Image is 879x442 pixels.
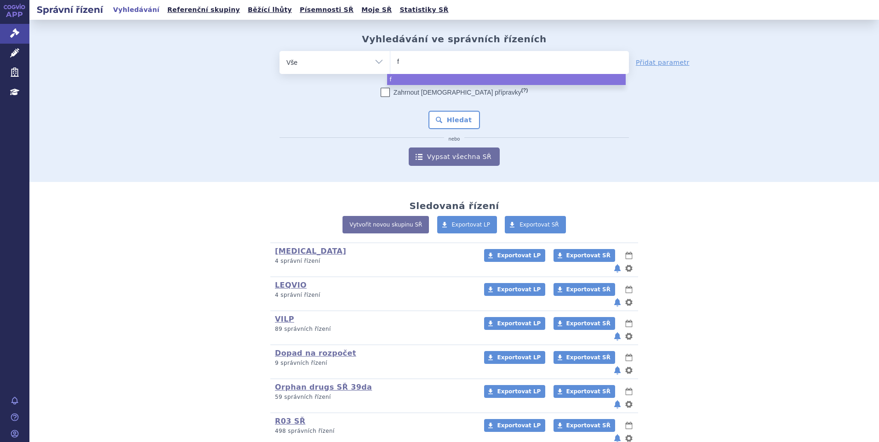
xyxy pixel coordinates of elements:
[484,283,545,296] a: Exportovat LP
[342,216,429,233] a: Vytvořit novou skupinu SŘ
[275,281,307,289] a: LEQVIO
[624,352,634,363] button: lhůty
[624,318,634,329] button: lhůty
[624,420,634,431] button: lhůty
[613,365,622,376] button: notifikace
[554,249,615,262] a: Exportovat SŘ
[275,417,305,425] a: R03 SŘ
[521,87,528,93] abbr: (?)
[275,427,472,435] p: 498 správních řízení
[484,249,545,262] a: Exportovat LP
[275,315,294,323] a: VILP
[275,383,372,391] a: Orphan drugs SŘ 39da
[497,286,541,293] span: Exportovat LP
[613,399,622,410] button: notifikace
[409,200,499,211] h2: Sledovaná řízení
[566,286,611,293] span: Exportovat SŘ
[624,386,634,397] button: lhůty
[497,354,541,361] span: Exportovat LP
[624,263,634,274] button: nastavení
[554,283,615,296] a: Exportovat SŘ
[566,422,611,429] span: Exportovat SŘ
[624,365,634,376] button: nastavení
[636,58,690,67] a: Přidat parametr
[497,320,541,327] span: Exportovat LP
[362,34,547,45] h2: Vyhledávání ve správních řízeních
[613,263,622,274] button: notifikace
[497,422,541,429] span: Exportovat LP
[624,284,634,295] button: lhůty
[554,385,615,398] a: Exportovat SŘ
[452,221,491,228] span: Exportovat LP
[554,419,615,432] a: Exportovat SŘ
[165,4,243,16] a: Referenční skupiny
[497,388,541,395] span: Exportovat LP
[275,349,356,357] a: Dopad na rozpočet
[624,331,634,342] button: nastavení
[444,136,465,142] i: nebo
[613,297,622,308] button: notifikace
[275,325,472,333] p: 89 správních řízení
[381,88,528,97] label: Zahrnout [DEMOGRAPHIC_DATA] přípravky
[624,250,634,261] button: lhůty
[275,359,472,367] p: 9 správních řízení
[624,399,634,410] button: nastavení
[387,74,626,85] li: f
[110,4,162,16] a: Vyhledávání
[275,257,472,265] p: 4 správní řízení
[397,4,451,16] a: Statistiky SŘ
[497,252,541,259] span: Exportovat LP
[624,297,634,308] button: nastavení
[484,317,545,330] a: Exportovat LP
[566,388,611,395] span: Exportovat SŘ
[519,221,559,228] span: Exportovat SŘ
[245,4,295,16] a: Běžící lhůty
[566,252,611,259] span: Exportovat SŘ
[484,419,545,432] a: Exportovat LP
[505,216,566,233] a: Exportovat SŘ
[566,354,611,361] span: Exportovat SŘ
[275,291,472,299] p: 4 správní řízení
[613,331,622,342] button: notifikace
[297,4,356,16] a: Písemnosti SŘ
[554,351,615,364] a: Exportovat SŘ
[359,4,394,16] a: Moje SŘ
[484,385,545,398] a: Exportovat LP
[409,147,500,166] a: Vypsat všechna SŘ
[554,317,615,330] a: Exportovat SŘ
[275,247,346,255] a: [MEDICAL_DATA]
[566,320,611,327] span: Exportovat SŘ
[428,111,480,129] button: Hledat
[437,216,497,233] a: Exportovat LP
[484,351,545,364] a: Exportovat LP
[29,3,110,16] h2: Správní řízení
[275,393,472,401] p: 59 správních řízení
